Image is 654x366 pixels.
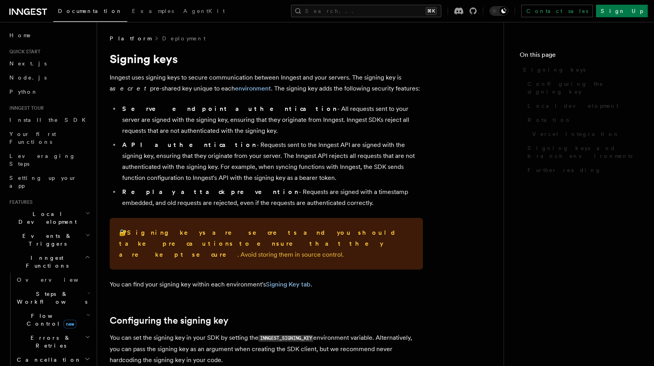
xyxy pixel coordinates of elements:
span: Errors & Retries [14,334,85,350]
span: Local Development [6,210,85,226]
em: secret [113,85,150,92]
span: Quick start [6,49,40,55]
button: Local Development [6,207,92,229]
a: Configuring the signing key [110,315,228,326]
span: Local development [528,102,618,110]
a: Overview [14,273,92,287]
button: Flow Controlnew [14,309,92,331]
a: Home [6,28,92,42]
li: - Requests sent to the Inngest API are signed with the signing key, ensuring that they originate ... [120,140,423,183]
span: Next.js [9,60,47,67]
a: Signing keys and branch environments [524,141,638,163]
kbd: ⌘K [426,7,437,15]
span: Features [6,199,33,205]
strong: Serve endpoint authentication [122,105,337,112]
p: You can find your signing key within each environment's . [110,279,423,290]
a: Local development [524,99,638,113]
span: Steps & Workflows [14,290,87,306]
span: Leveraging Steps [9,153,76,167]
span: Signing keys and branch environments [528,144,638,160]
a: Further reading [524,163,638,177]
span: Node.js [9,74,47,81]
strong: Signing keys are secrets and you should take precautions to ensure that they are kept secure [119,229,401,258]
a: environment [235,85,271,92]
span: Inngest Functions [6,254,85,270]
a: Sign Up [596,5,648,17]
a: Contact sales [521,5,593,17]
span: Rotation [528,116,571,124]
a: Documentation [53,2,127,22]
span: Setting up your app [9,175,77,189]
span: Inngest tour [6,105,44,111]
a: Examples [127,2,179,21]
a: AgentKit [179,2,229,21]
span: Examples [132,8,174,14]
span: Documentation [58,8,123,14]
span: Overview [17,277,98,283]
a: Signing Key tab [266,281,311,288]
span: Install the SDK [9,117,90,123]
span: Vercel integration [532,130,620,138]
a: Leveraging Steps [6,149,92,171]
p: You can set the signing key in your SDK by setting the environment variable. Alternatively, you c... [110,332,423,366]
a: Next.js [6,56,92,71]
button: Steps & Workflows [14,287,92,309]
span: Home [9,31,31,39]
a: Setting up your app [6,171,92,193]
span: Further reading [528,166,601,174]
a: Vercel integration [529,127,638,141]
span: AgentKit [183,8,225,14]
span: Your first Functions [9,131,56,145]
span: Flow Control [14,312,86,328]
a: Node.js [6,71,92,85]
button: Toggle dark mode [490,6,508,16]
p: Inngest uses signing keys to secure communication between Inngest and your servers. The signing k... [110,72,423,94]
li: - Requests are signed with a timestamp embedded, and old requests are rejected, even if the reque... [120,187,423,208]
h4: On this page [520,50,638,63]
strong: API authentication [122,141,257,149]
span: Configuring the signing key [528,80,638,96]
a: Signing keys [520,63,638,77]
p: 🔐 . Avoid storing them in source control. [119,227,414,260]
code: INNGEST_SIGNING_KEY [258,335,313,342]
a: Install the SDK [6,113,92,127]
a: Configuring the signing key [524,77,638,99]
span: new [63,320,76,328]
span: Platform [110,34,151,42]
a: Deployment [162,34,206,42]
span: Python [9,89,38,95]
span: Signing keys [523,66,585,74]
span: Events & Triggers [6,232,85,248]
button: Events & Triggers [6,229,92,251]
button: Search...⌘K [291,5,441,17]
li: - All requests sent to your server are signed with the signing key, ensuring that they originate ... [120,103,423,136]
a: Python [6,85,92,99]
button: Inngest Functions [6,251,92,273]
a: Rotation [524,113,638,127]
a: Your first Functions [6,127,92,149]
h1: Signing keys [110,52,423,66]
button: Errors & Retries [14,331,92,353]
span: Cancellation [14,356,81,364]
strong: Replay attack prevention [122,188,299,196]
